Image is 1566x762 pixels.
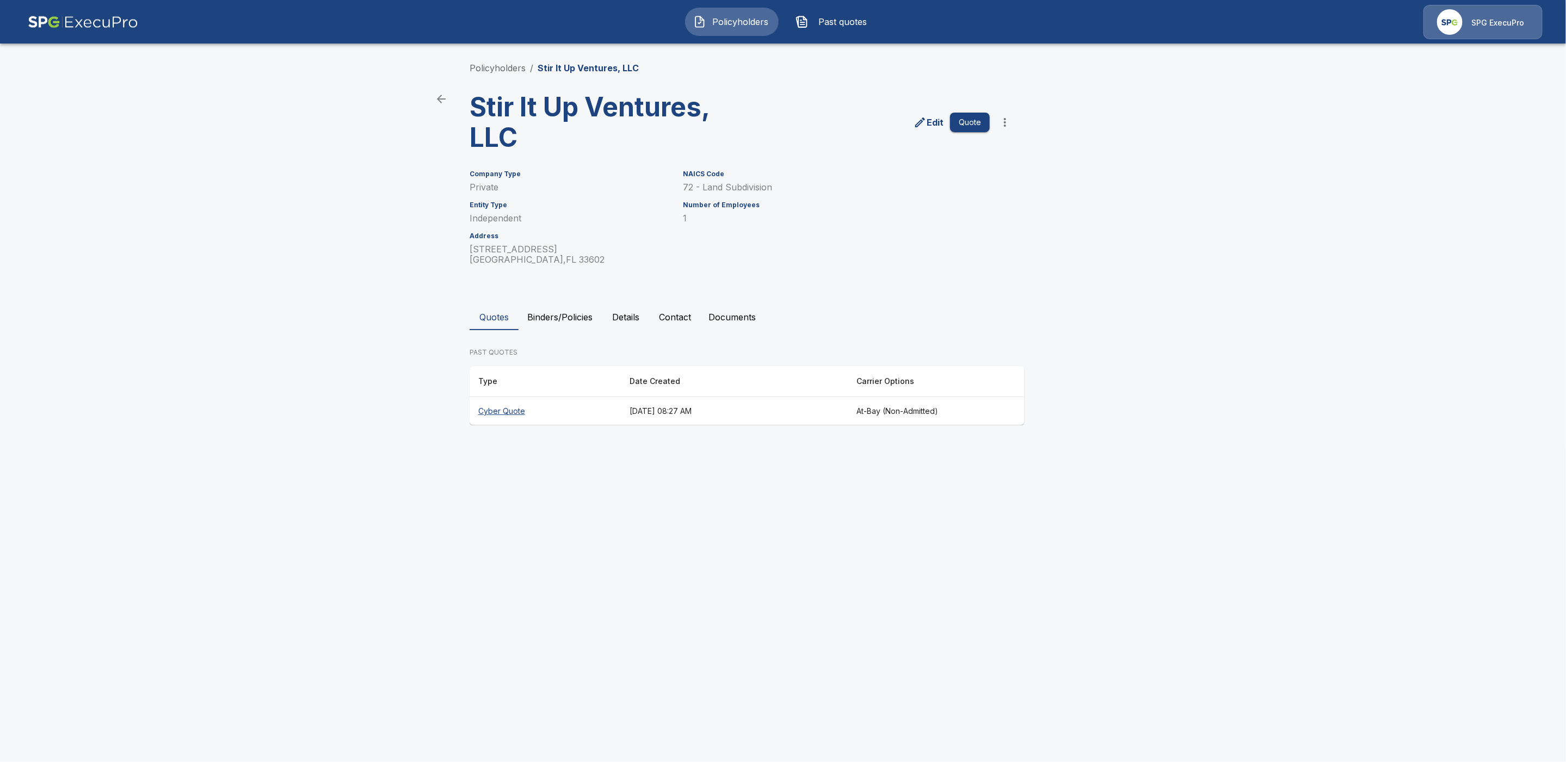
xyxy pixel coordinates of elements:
[470,366,1025,425] table: responsive table
[430,88,452,110] a: back
[470,232,670,240] h6: Address
[1471,17,1524,28] p: SPG ExecuPro
[683,213,990,224] p: 1
[796,15,809,28] img: Past quotes Icon
[848,366,1025,397] th: Carrier Options
[848,397,1025,426] th: At-Bay (Non-Admitted)
[470,397,621,426] th: Cyber Quote
[650,304,700,330] button: Contact
[470,304,1096,330] div: policyholder tabs
[601,304,650,330] button: Details
[470,366,621,397] th: Type
[700,304,764,330] button: Documents
[683,170,990,178] h6: NAICS Code
[470,170,670,178] h6: Company Type
[927,116,944,129] p: Edit
[470,348,1025,357] p: PAST QUOTES
[683,201,990,209] h6: Number of Employees
[470,304,519,330] button: Quotes
[470,63,526,73] a: Policyholders
[519,304,601,330] button: Binders/Policies
[470,201,670,209] h6: Entity Type
[911,114,946,131] a: edit
[693,15,706,28] img: Policyholders Icon
[470,61,639,75] nav: breadcrumb
[787,8,881,36] button: Past quotes IconPast quotes
[530,61,533,75] li: /
[538,61,639,75] p: Stir It Up Ventures, LLC
[711,15,770,28] span: Policyholders
[1437,9,1463,35] img: Agency Icon
[685,8,779,36] button: Policyholders IconPolicyholders
[470,244,670,265] p: [STREET_ADDRESS] [GEOGRAPHIC_DATA] , FL 33602
[683,182,990,193] p: 72 - Land Subdivision
[813,15,873,28] span: Past quotes
[950,113,990,133] button: Quote
[470,182,670,193] p: Private
[28,5,138,39] img: AA Logo
[621,397,848,426] th: [DATE] 08:27 AM
[621,366,848,397] th: Date Created
[994,111,1016,133] button: more
[470,213,670,224] p: Independent
[1423,5,1543,39] a: Agency IconSPG ExecuPro
[470,92,738,153] h3: Stir It Up Ventures, LLC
